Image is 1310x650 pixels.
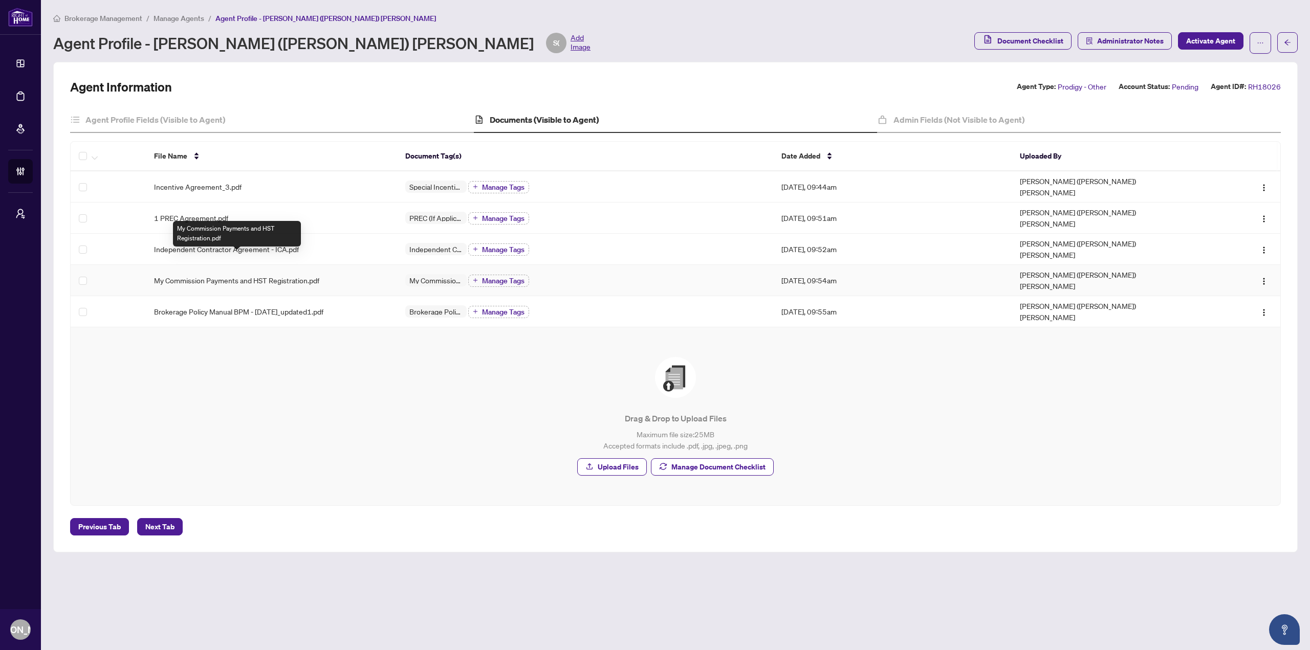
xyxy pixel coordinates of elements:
[997,33,1063,49] span: Document Checklist
[1086,37,1093,44] span: solution
[78,519,121,535] span: Previous Tab
[482,215,525,222] span: Manage Tags
[490,114,599,126] h4: Documents (Visible to Agent)
[1260,308,1268,317] img: Logo
[468,306,529,318] button: Manage Tags
[482,277,525,284] span: Manage Tags
[91,412,1260,424] p: Drag & Drop to Upload Files
[773,296,1012,327] td: [DATE], 09:55am
[1012,234,1200,265] td: [PERSON_NAME] ([PERSON_NAME]) [PERSON_NAME]
[473,184,478,189] span: plus
[64,14,142,23] span: Brokerage Management
[91,429,1260,451] p: Maximum file size: 25 MB Accepted formats include .pdf, .jpg, .jpeg, .png
[154,14,204,23] span: Manage Agents
[1012,296,1200,327] td: [PERSON_NAME] ([PERSON_NAME]) [PERSON_NAME]
[473,246,478,252] span: plus
[1260,215,1268,223] img: Logo
[405,214,467,221] span: PREC (If Applicable)
[1269,614,1300,645] button: Open asap
[655,357,696,398] img: File Upload
[473,309,478,314] span: plus
[974,32,1072,50] button: Document Checklist
[893,114,1024,126] h4: Admin Fields (Not Visible to Agent)
[773,171,1012,203] td: [DATE], 09:44am
[1256,241,1272,257] button: Logo
[1012,265,1200,296] td: [PERSON_NAME] ([PERSON_NAME]) [PERSON_NAME]
[154,181,242,192] span: Incentive Agreement_3.pdf
[1256,210,1272,226] button: Logo
[468,243,529,256] button: Manage Tags
[405,183,467,190] span: Special Incentive Agreement
[15,209,26,219] span: user-switch
[145,519,174,535] span: Next Tab
[1256,178,1272,195] button: Logo
[598,459,639,475] span: Upload Files
[1078,32,1172,50] button: Administrator Notes
[215,14,436,23] span: Agent Profile - [PERSON_NAME] ([PERSON_NAME]) [PERSON_NAME]
[468,212,529,225] button: Manage Tags
[773,203,1012,234] td: [DATE], 09:51am
[53,33,591,53] div: Agent Profile - [PERSON_NAME] ([PERSON_NAME]) [PERSON_NAME]
[154,212,228,223] span: 1 PREC Agreement.pdf
[1256,272,1272,288] button: Logo
[1058,81,1106,93] span: Prodigy - Other
[8,8,33,27] img: logo
[1186,33,1235,49] span: Activate Agent
[154,306,323,317] span: Brokerage Policy Manual BPM - [DATE]_updated1.pdf
[83,340,1268,493] span: File UploadDrag & Drop to Upload FilesMaximum file size:25MBAccepted formats include .pdf, .jpg, ...
[1172,81,1198,93] span: Pending
[146,12,149,24] li: /
[773,234,1012,265] td: [DATE], 09:52am
[154,150,187,162] span: File Name
[1211,81,1246,93] label: Agent ID#:
[473,278,478,283] span: plus
[1178,32,1243,50] button: Activate Agent
[553,37,559,49] span: S(
[70,518,129,535] button: Previous Tab
[781,150,820,162] span: Date Added
[1256,303,1272,320] button: Logo
[571,33,591,53] span: Add Image
[154,243,299,255] span: Independent Contractor Agreement - ICA.pdf
[85,114,225,126] h4: Agent Profile Fields (Visible to Agent)
[1260,246,1268,254] img: Logo
[1257,39,1264,47] span: ellipsis
[1012,203,1200,234] td: [PERSON_NAME] ([PERSON_NAME]) [PERSON_NAME]
[577,458,647,476] button: Upload Files
[405,277,467,284] span: My Commission Payments and HST Registration
[773,265,1012,296] td: [DATE], 09:54am
[1012,142,1200,171] th: Uploaded By
[1248,81,1281,93] span: RH18026
[671,459,766,475] span: Manage Document Checklist
[137,518,183,535] button: Next Tab
[482,308,525,316] span: Manage Tags
[53,15,60,22] span: home
[651,458,774,476] button: Manage Document Checklist
[1260,277,1268,285] img: Logo
[405,308,467,315] span: Brokerage Policy Manual
[397,142,774,171] th: Document Tag(s)
[482,184,525,191] span: Manage Tags
[1260,184,1268,192] img: Logo
[70,79,172,95] h2: Agent Information
[173,221,301,246] div: My Commission Payments and HST Registration.pdf
[482,246,525,253] span: Manage Tags
[468,181,529,193] button: Manage Tags
[468,275,529,287] button: Manage Tags
[1017,81,1056,93] label: Agent Type:
[146,142,397,171] th: File Name
[1097,33,1164,49] span: Administrator Notes
[1284,39,1291,46] span: arrow-left
[1012,171,1200,203] td: [PERSON_NAME] ([PERSON_NAME]) [PERSON_NAME]
[473,215,478,220] span: plus
[773,142,1012,171] th: Date Added
[1119,81,1170,93] label: Account Status:
[208,12,211,24] li: /
[405,245,467,253] span: Independent Contractor Agreement
[154,275,319,286] span: My Commission Payments and HST Registration.pdf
